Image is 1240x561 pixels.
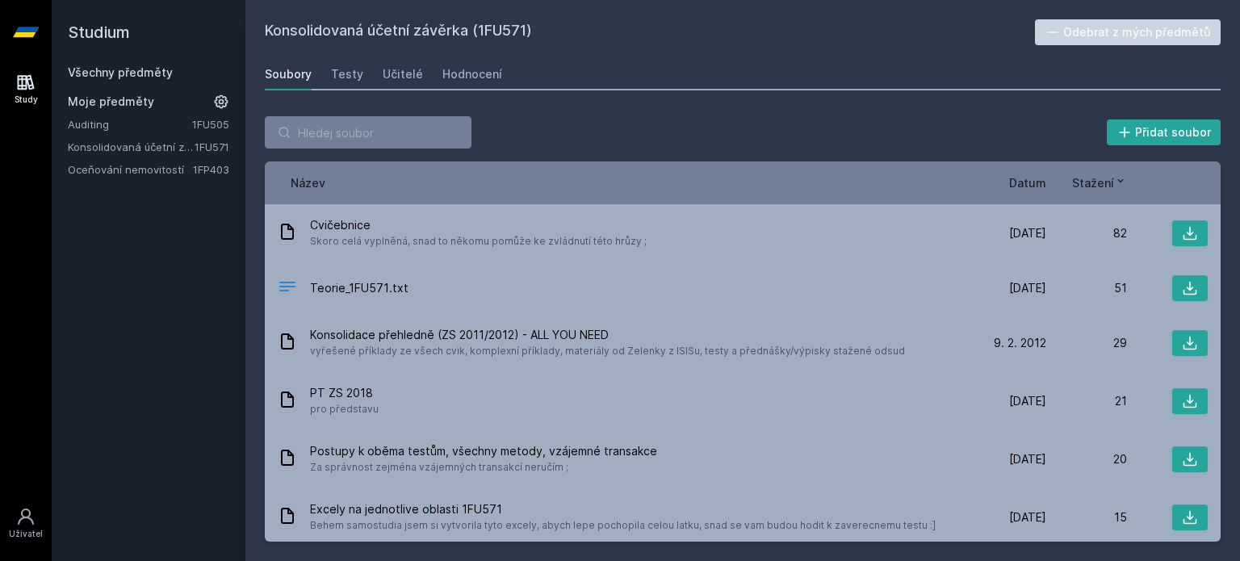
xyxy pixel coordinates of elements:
span: [DATE] [1009,393,1046,409]
span: Cvičebnice [310,217,647,233]
button: Datum [1009,174,1046,191]
a: Soubory [265,58,312,90]
span: Behem samostudia jsem si vytvorila tyto excely, abych lepe pochopila celou latku, snad se vam bud... [310,517,936,534]
div: Study [15,94,38,106]
div: 21 [1046,393,1127,409]
span: [DATE] [1009,280,1046,296]
span: pro představu [310,401,379,417]
button: Přidat soubor [1107,119,1221,145]
div: 29 [1046,335,1127,351]
button: Stažení [1072,174,1127,191]
a: Uživatel [3,499,48,548]
a: Hodnocení [442,58,502,90]
a: Konsolidovaná účetní závěrka [68,139,195,155]
button: Odebrat z mých předmětů [1035,19,1221,45]
span: Postupy k oběma testům, všechny metody, vzájemné transakce [310,443,657,459]
div: 82 [1046,225,1127,241]
a: Auditing [68,116,192,132]
span: Stažení [1072,174,1114,191]
div: Učitelé [383,66,423,82]
span: Moje předměty [68,94,154,110]
span: Excely na jednotlive oblasti 1FU571 [310,501,936,517]
span: [DATE] [1009,451,1046,467]
div: Testy [331,66,363,82]
span: PT ZS 2018 [310,385,379,401]
div: 20 [1046,451,1127,467]
span: Za správnost zejména vzájemných transakcí neručím ; [310,459,657,475]
span: 9. 2. 2012 [994,335,1046,351]
span: [DATE] [1009,509,1046,525]
a: 1FU571 [195,140,229,153]
a: 1FP403 [193,163,229,176]
a: Všechny předměty [68,65,173,79]
span: Teorie_1FU571.txt [310,280,408,296]
div: Soubory [265,66,312,82]
a: 1FU505 [192,118,229,131]
button: Název [291,174,325,191]
h2: Konsolidovaná účetní závěrka (1FU571) [265,19,1035,45]
span: [DATE] [1009,225,1046,241]
div: 15 [1046,509,1127,525]
a: Study [3,65,48,114]
a: Oceňování nemovitostí [68,161,193,178]
a: Učitelé [383,58,423,90]
a: Testy [331,58,363,90]
div: Uživatel [9,528,43,540]
span: Skoro celá vyplněná, snad to někomu pomůže ke zvládnutí této hrůzy ; [310,233,647,249]
div: TXT [278,277,297,300]
span: vyřešené příklady ze všech cvik, komplexní příklady, materiály od Zelenky z ISISu, testy a předná... [310,343,905,359]
input: Hledej soubor [265,116,471,149]
div: Hodnocení [442,66,502,82]
span: Konsolidace přehledně (ZS 2011/2012) - ALL YOU NEED [310,327,905,343]
div: 51 [1046,280,1127,296]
